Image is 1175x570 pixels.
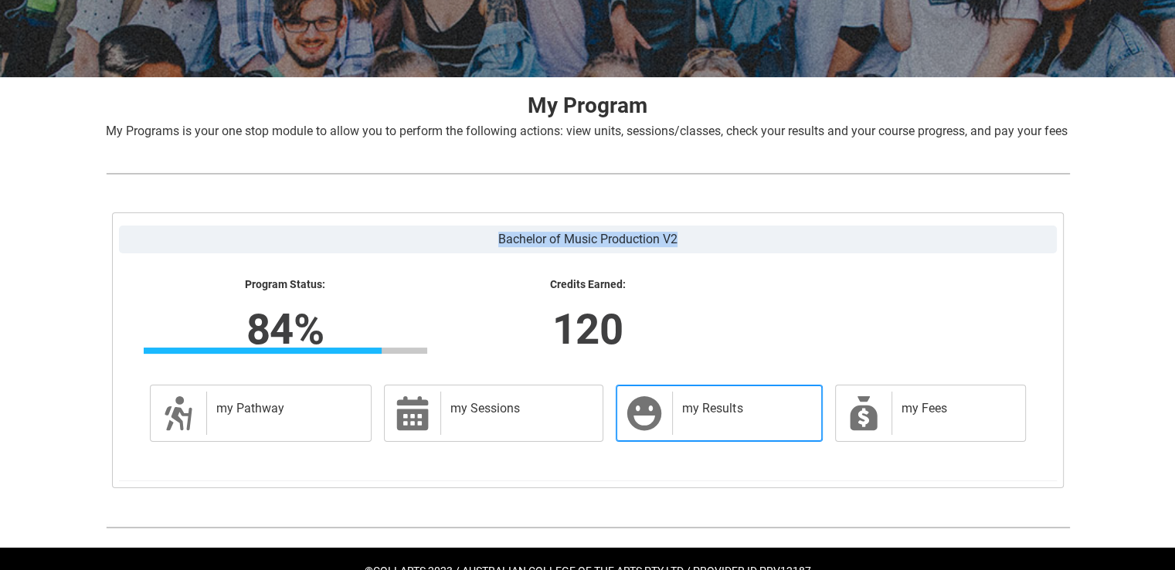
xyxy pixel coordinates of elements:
[384,385,603,442] a: my Sessions
[216,401,356,416] h2: my Pathway
[44,297,526,361] lightning-formatted-number: 84%
[106,519,1070,535] img: REDU_GREY_LINE
[106,165,1070,182] img: REDU_GREY_LINE
[119,226,1057,253] label: Bachelor of Music Production V2
[346,297,828,361] lightning-formatted-number: 120
[835,385,1026,442] a: my Fees
[450,401,587,416] h2: my Sessions
[902,401,1010,416] h2: my Fees
[106,124,1068,138] span: My Programs is your one stop module to allow you to perform the following actions: view units, se...
[144,278,427,292] lightning-formatted-text: Program Status:
[616,385,822,442] a: my Results
[144,348,427,354] div: Progress Bar
[150,385,372,442] a: my Pathway
[682,401,806,416] h2: my Results
[446,278,729,292] lightning-formatted-text: Credits Earned:
[160,395,197,432] span: Description of icon when needed
[528,93,647,118] strong: My Program
[845,395,882,432] span: My Payments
